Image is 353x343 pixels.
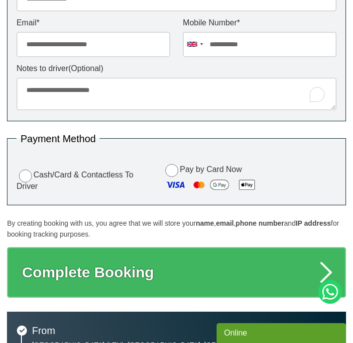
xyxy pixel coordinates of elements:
h3: From [32,326,336,336]
label: Mobile Number [183,19,336,27]
span: (Optional) [68,64,103,73]
label: Notes to driver [16,65,337,73]
label: Pay by Card Now [163,163,337,196]
p: By creating booking with us, you agree that we will store your , , and for booking tracking purpo... [7,218,346,240]
iframe: chat widget [217,321,348,343]
label: Cash/Card & Contactless To Driver [16,168,155,190]
label: Email [16,19,170,27]
input: Pay by Card Now [165,164,178,177]
legend: Payment Method [16,134,100,144]
strong: IP address [296,219,331,227]
textarea: To enrich screen reader interactions, please activate Accessibility in Grammarly extension settings [16,78,337,110]
strong: email [216,219,234,227]
input: Cash/Card & Contactless To Driver [19,170,32,182]
button: Complete Booking [7,247,346,298]
strong: name [196,219,214,227]
div: United Kingdom: +44 [183,32,206,57]
strong: phone number [235,219,284,227]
